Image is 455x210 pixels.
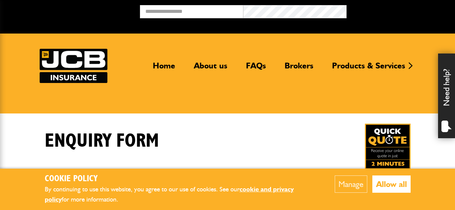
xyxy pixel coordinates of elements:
a: cookie and privacy policy [45,185,294,204]
a: Home [148,61,180,76]
a: About us [189,61,232,76]
button: Manage [335,175,367,193]
a: Get your insurance quote in just 2-minutes [365,124,411,169]
h1: Enquiry form [45,130,159,152]
a: Products & Services [327,61,410,76]
button: Broker Login [347,5,450,16]
a: JCB Insurance Services [40,49,107,83]
a: FAQs [241,61,271,76]
a: Brokers [280,61,318,76]
div: Need help? [438,54,455,138]
button: Allow all [372,175,411,193]
p: By continuing to use this website, you agree to our use of cookies. See our for more information. [45,184,314,205]
img: Quick Quote [365,124,411,169]
img: JCB Insurance Services logo [40,49,107,83]
h2: Cookie Policy [45,174,314,184]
